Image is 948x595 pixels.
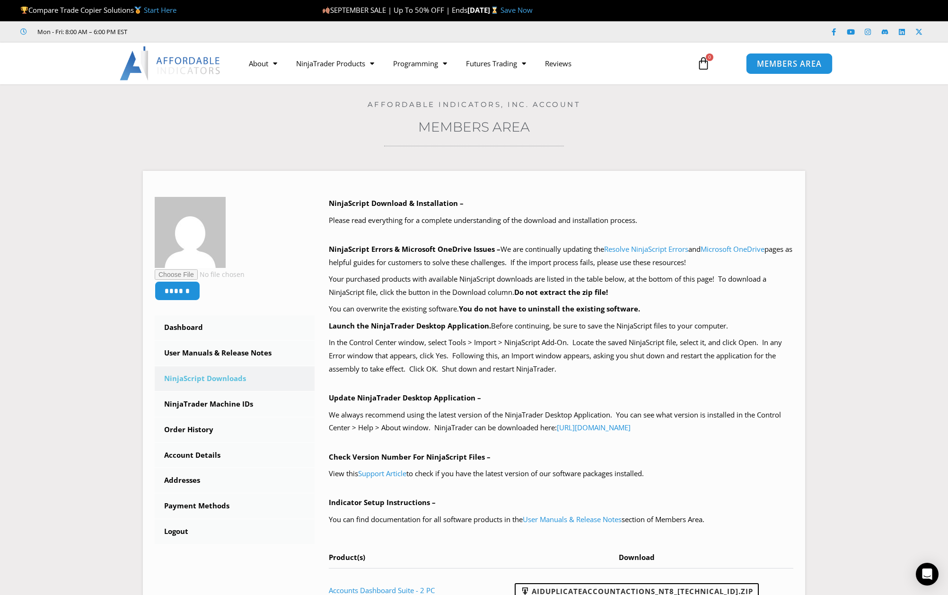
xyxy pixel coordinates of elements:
img: ⌛ [491,7,498,14]
a: Payment Methods [155,494,315,518]
a: MEMBERS AREA [746,53,832,74]
a: NinjaScript Downloads [155,366,315,391]
b: NinjaScript Errors & Microsoft OneDrive Issues – [329,244,500,254]
a: Futures Trading [456,53,535,74]
b: Launch the NinjaTrader Desktop Application. [329,321,491,330]
a: Programming [384,53,456,74]
span: 0 [706,53,713,61]
iframe: Customer reviews powered by Trustpilot [140,27,282,36]
a: Account Details [155,443,315,468]
a: Accounts Dashboard Suite - 2 PC [329,586,435,595]
p: Before continuing, be sure to save the NinjaScript files to your computer. [329,320,794,333]
p: You can overwrite the existing software. [329,302,794,316]
nav: Account pages [155,315,315,544]
a: Dashboard [155,315,315,340]
span: SEPTEMBER SALE | Up To 50% OFF | Ends [322,5,467,15]
img: 🍂 [323,7,330,14]
p: Please read everything for a complete understanding of the download and installation process. [329,214,794,227]
p: In the Control Center window, select Tools > Import > NinjaScript Add-On. Locate the saved NinjaS... [329,336,794,376]
strong: [DATE] [467,5,500,15]
b: Check Version Number For NinjaScript Files – [329,452,491,462]
a: 0 [683,50,724,77]
a: Addresses [155,468,315,493]
span: Product(s) [329,552,365,562]
a: User Manuals & Release Notes [523,515,622,524]
img: 🏆 [21,7,28,14]
img: d47f1d8788abeea5c8e7727eabafd18e1f98dfa121eeb5c6eb2a461c43fc0d38 [155,197,226,268]
div: Open Intercom Messenger [916,563,939,586]
a: Affordable Indicators, Inc. Account [368,100,581,109]
a: Save Now [500,5,533,15]
a: Start Here [144,5,176,15]
a: Logout [155,519,315,544]
p: We always recommend using the latest version of the NinjaTrader Desktop Application. You can see ... [329,409,794,435]
a: NinjaTrader Machine IDs [155,392,315,417]
a: NinjaTrader Products [287,53,384,74]
p: We are continually updating the and pages as helpful guides for customers to solve these challeng... [329,243,794,269]
a: [URL][DOMAIN_NAME] [557,423,631,432]
nav: Menu [239,53,686,74]
span: MEMBERS AREA [756,60,821,68]
b: Update NinjaTrader Desktop Application – [329,393,481,402]
a: Order History [155,417,315,442]
b: NinjaScript Download & Installation – [329,198,464,208]
span: Compare Trade Copier Solutions [20,5,176,15]
p: You can find documentation for all software products in the section of Members Area. [329,513,794,526]
p: Your purchased products with available NinjaScript downloads are listed in the table below, at th... [329,273,794,299]
a: Reviews [535,53,581,74]
p: View this to check if you have the latest version of our software packages installed. [329,467,794,480]
img: LogoAI | Affordable Indicators – NinjaTrader [120,46,221,80]
a: Members Area [418,119,530,135]
b: Indicator Setup Instructions – [329,497,436,507]
img: 🥇 [134,7,141,14]
a: Support Article [358,469,406,478]
a: About [239,53,287,74]
a: User Manuals & Release Notes [155,341,315,365]
a: Resolve NinjaScript Errors [604,244,688,254]
span: Mon - Fri: 8:00 AM – 6:00 PM EST [35,26,127,37]
span: Download [619,552,655,562]
b: You do not have to uninstall the existing software. [459,304,640,313]
b: Do not extract the zip file! [514,287,608,297]
a: Microsoft OneDrive [701,244,764,254]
